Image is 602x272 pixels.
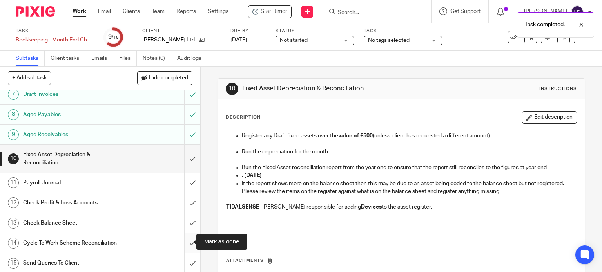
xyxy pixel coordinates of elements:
div: 12 [8,197,19,208]
span: Attachments [226,258,264,263]
p: Register any Draft fixed assets over the (unless client has requested a different amount) [242,132,577,140]
div: 11 [8,177,19,188]
div: 14 [8,238,19,249]
label: Client [142,28,221,34]
label: Task [16,28,94,34]
a: Team [152,7,165,15]
a: Files [119,51,137,66]
button: + Add subtask [8,71,51,85]
span: [DATE] [230,37,247,43]
p: [PERSON_NAME] Ltd [142,36,195,44]
button: Hide completed [137,71,192,85]
p: Description [226,114,261,121]
div: 7 [8,89,19,100]
strong: Devices [361,204,382,210]
a: Notes (0) [143,51,171,66]
a: Subtasks [16,51,45,66]
a: Work [73,7,86,15]
label: Status [276,28,354,34]
p: Run the depreciation for the month [242,148,577,156]
small: /15 [112,35,119,40]
button: Edit description [522,111,577,124]
a: Clients [123,7,140,15]
a: Client tasks [51,51,85,66]
a: Reports [176,7,196,15]
div: 10 [8,153,19,164]
h1: Check Balance Sheet [23,217,125,229]
h1: Send Queries To Client [23,257,125,269]
h1: Draft Invoices [23,88,125,100]
h1: Check Profit & Loss Accounts [23,197,125,209]
u: TIDALSENSE - [226,204,262,210]
div: 13 [8,218,19,229]
div: 15 [8,258,19,269]
a: Emails [91,51,113,66]
div: Bookkeeping - Month End Checks [16,36,94,44]
h1: Aged Payables [23,109,125,121]
div: Boltz Ltd - Bookkeeping - Month End Checks [248,5,292,18]
h1: Cycle To Work Scheme Reconciliation [23,237,125,249]
h1: Fixed Asset Depreciation & Reconciliation [242,85,418,93]
p: Task completed. [525,21,565,29]
p: [PERSON_NAME] responsible for adding to the asset register. [226,203,577,211]
a: Settings [208,7,228,15]
div: Instructions [539,86,577,92]
h1: Aged Receivables [23,129,125,141]
u: value of £500 [338,133,373,139]
h1: Payroll Journal [23,177,125,189]
p: Run the Fixed Asset reconciliation report from the year end to ensure that the report still recon... [242,164,577,171]
img: Pixie [16,6,55,17]
img: svg%3E [571,5,584,18]
h1: Fixed Asset Depreciation & Reconciliation [23,149,125,169]
p: It the report shows more on the balance sheet then this may be due to an asset being coded to the... [242,180,577,196]
div: 9 [8,129,19,140]
span: Not started [280,38,308,43]
strong: . [DATE] [242,173,262,178]
span: Hide completed [149,75,188,81]
span: No tags selected [368,38,410,43]
span: Start timer [261,7,287,16]
div: 9 [108,32,119,41]
label: Due by [230,28,266,34]
div: 10 [226,83,238,95]
a: Email [98,7,111,15]
div: 8 [8,109,19,120]
a: Audit logs [177,51,207,66]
